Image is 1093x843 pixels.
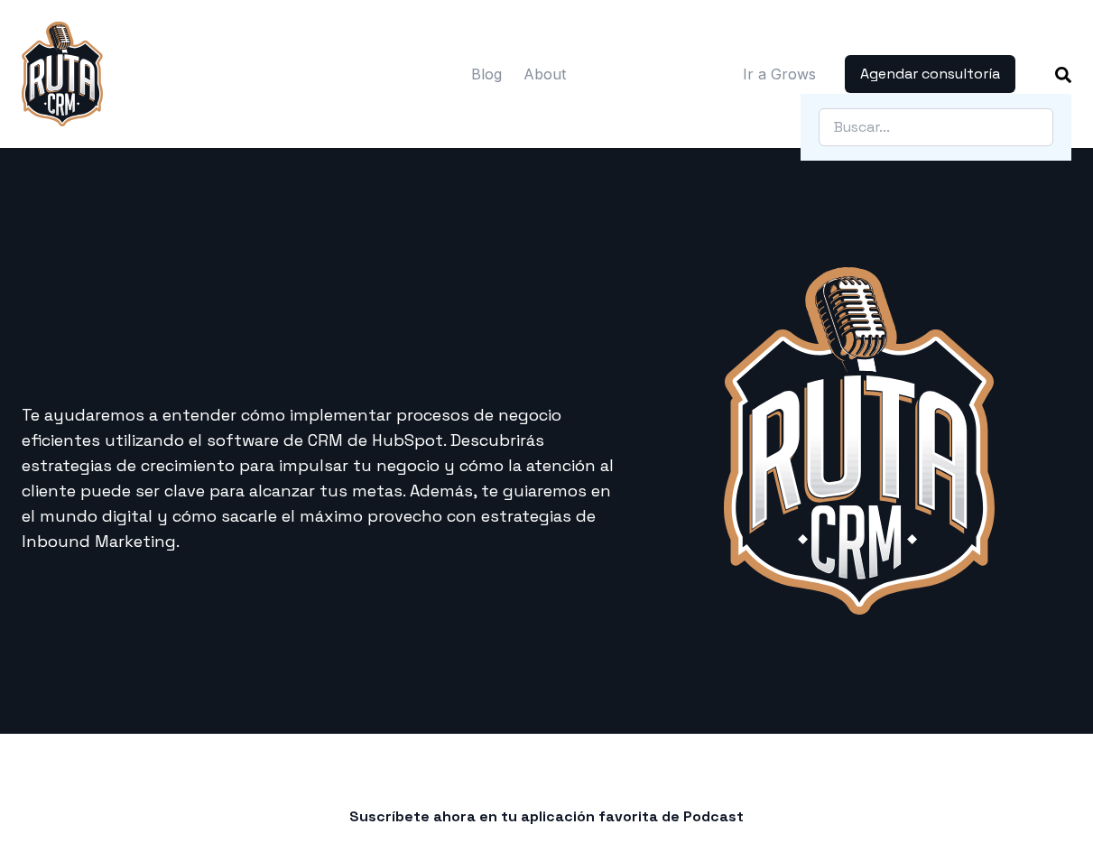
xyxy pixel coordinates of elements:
[22,22,103,126] img: rutacrm-logo
[845,55,1015,93] a: Agendar consultoría
[471,58,502,90] a: Blog
[471,58,566,90] nav: Main menu
[22,403,625,554] p: Te ayudaremos a entender cómo implementar procesos de negocio eficientes utilizando el software d...
[523,58,566,90] a: About
[724,267,995,615] img: rutacrm-logo
[743,63,816,85] a: Ir a Grows
[819,108,1053,146] input: Search
[22,806,1071,828] h2: Suscríbete ahora en tu aplicación favorita de Podcast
